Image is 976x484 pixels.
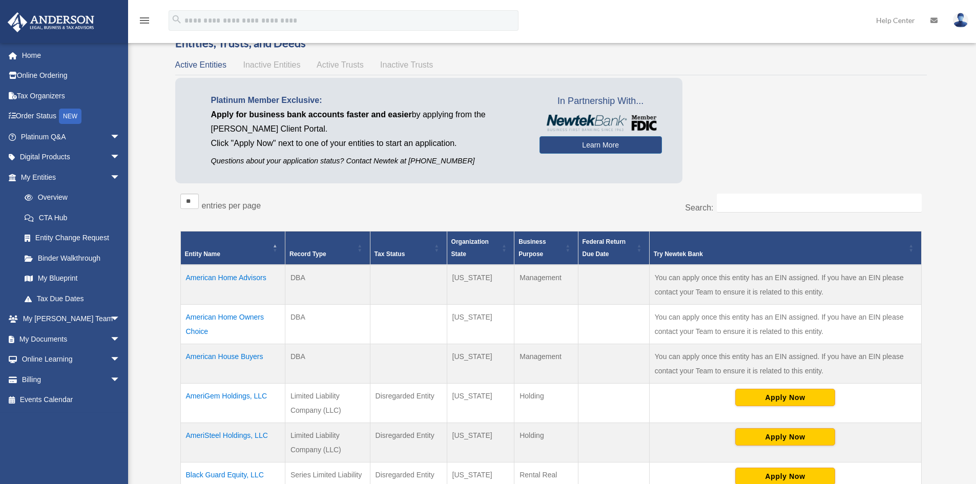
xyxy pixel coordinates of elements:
[175,60,226,69] span: Active Entities
[375,250,405,258] span: Tax Status
[285,265,370,305] td: DBA
[243,60,300,69] span: Inactive Entities
[14,187,126,208] a: Overview
[649,344,921,384] td: You can apply once this entity has an EIN assigned. If you have an EIN please contact your Team t...
[514,384,578,423] td: Holding
[953,13,968,28] img: User Pic
[211,93,524,108] p: Platinum Member Exclusive:
[370,232,447,265] th: Tax Status: Activate to sort
[514,265,578,305] td: Management
[5,12,97,32] img: Anderson Advisors Platinum Portal
[285,423,370,462] td: Limited Liability Company (LLC)
[110,349,131,370] span: arrow_drop_down
[110,167,131,188] span: arrow_drop_down
[110,369,131,390] span: arrow_drop_down
[380,60,433,69] span: Inactive Trusts
[138,14,151,27] i: menu
[175,35,927,51] h3: Entities, Trusts, and Deeds
[285,305,370,344] td: DBA
[138,18,151,27] a: menu
[289,250,326,258] span: Record Type
[7,106,136,127] a: Order StatusNEW
[514,344,578,384] td: Management
[14,228,131,248] a: Entity Change Request
[7,369,136,390] a: Billingarrow_drop_down
[285,384,370,423] td: Limited Liability Company (LLC)
[211,155,524,167] p: Questions about your application status? Contact Newtek at [PHONE_NUMBER]
[514,232,578,265] th: Business Purpose: Activate to sort
[7,309,136,329] a: My [PERSON_NAME] Teamarrow_drop_down
[447,384,514,423] td: [US_STATE]
[735,428,835,446] button: Apply Now
[185,250,220,258] span: Entity Name
[735,389,835,406] button: Apply Now
[654,248,906,260] div: Try Newtek Bank
[317,60,364,69] span: Active Trusts
[7,167,131,187] a: My Entitiesarrow_drop_down
[685,203,713,212] label: Search:
[171,14,182,25] i: search
[7,329,136,349] a: My Documentsarrow_drop_down
[370,423,447,462] td: Disregarded Entity
[180,344,285,384] td: American House Buyers
[447,423,514,462] td: [US_STATE]
[180,423,285,462] td: AmeriSteel Holdings, LLC
[211,108,524,136] p: by applying from the [PERSON_NAME] Client Portal.
[180,265,285,305] td: American Home Advisors
[451,238,489,258] span: Organization State
[583,238,626,258] span: Federal Return Due Date
[211,136,524,151] p: Click "Apply Now" next to one of your entities to start an application.
[447,305,514,344] td: [US_STATE]
[370,384,447,423] td: Disregarded Entity
[649,265,921,305] td: You can apply once this entity has an EIN assigned. If you have an EIN please contact your Team t...
[285,344,370,384] td: DBA
[110,127,131,148] span: arrow_drop_down
[14,248,131,268] a: Binder Walkthrough
[7,390,136,410] a: Events Calendar
[14,288,131,309] a: Tax Due Dates
[59,109,81,124] div: NEW
[7,147,136,167] a: Digital Productsarrow_drop_down
[649,305,921,344] td: You can apply once this entity has an EIN assigned. If you have an EIN please contact your Team t...
[447,344,514,384] td: [US_STATE]
[180,384,285,423] td: AmeriGem Holdings, LLC
[7,66,136,86] a: Online Ordering
[539,93,662,110] span: In Partnership With...
[447,232,514,265] th: Organization State: Activate to sort
[285,232,370,265] th: Record Type: Activate to sort
[7,127,136,147] a: Platinum Q&Aarrow_drop_down
[180,232,285,265] th: Entity Name: Activate to invert sorting
[514,423,578,462] td: Holding
[545,115,657,131] img: NewtekBankLogoSM.png
[14,207,131,228] a: CTA Hub
[180,305,285,344] td: American Home Owners Choice
[202,201,261,210] label: entries per page
[518,238,546,258] span: Business Purpose
[578,232,649,265] th: Federal Return Due Date: Activate to sort
[110,147,131,168] span: arrow_drop_down
[110,309,131,330] span: arrow_drop_down
[7,45,136,66] a: Home
[211,110,412,119] span: Apply for business bank accounts faster and easier
[7,86,136,106] a: Tax Organizers
[7,349,136,370] a: Online Learningarrow_drop_down
[447,265,514,305] td: [US_STATE]
[539,136,662,154] a: Learn More
[110,329,131,350] span: arrow_drop_down
[649,232,921,265] th: Try Newtek Bank : Activate to sort
[14,268,131,289] a: My Blueprint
